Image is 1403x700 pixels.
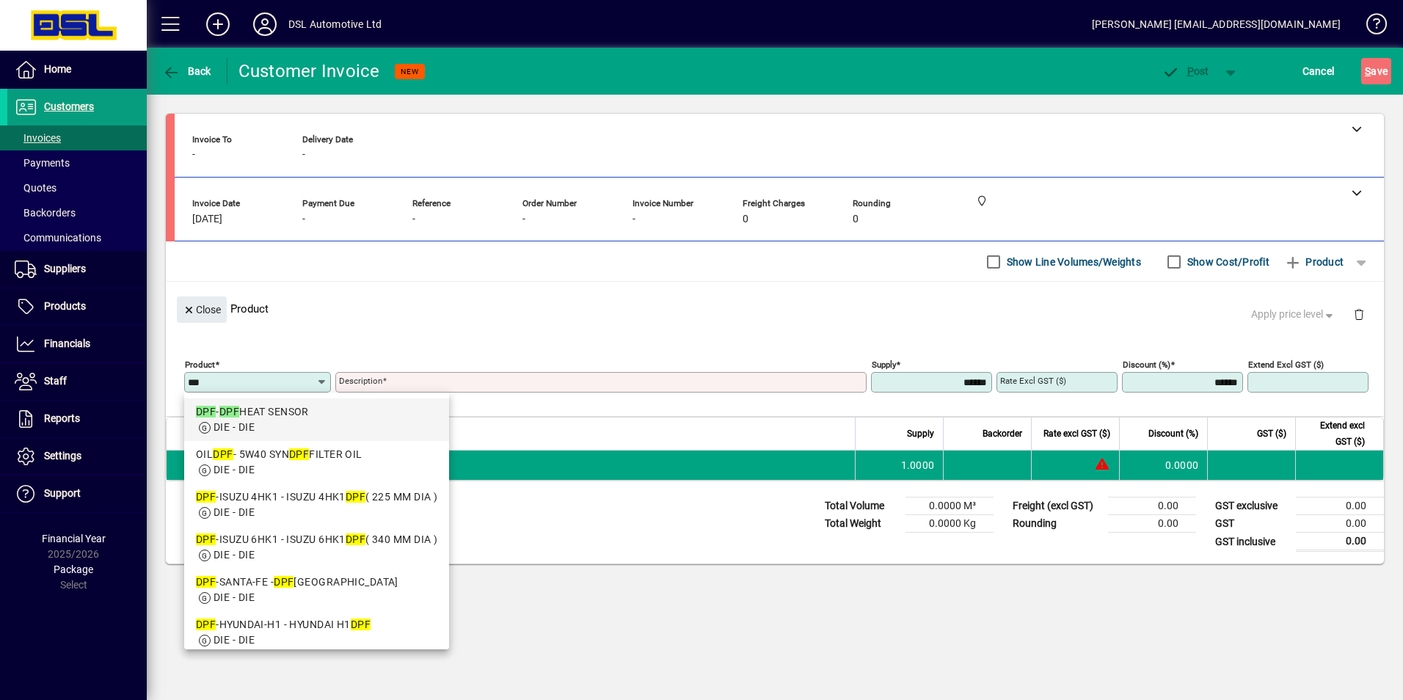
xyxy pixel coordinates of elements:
[44,338,90,349] span: Financials
[1251,307,1336,322] span: Apply price level
[522,214,525,225] span: -
[7,150,147,175] a: Payments
[196,447,437,462] div: OIL - 5W40 SYN FILTER OIL
[1365,65,1371,77] span: S
[44,63,71,75] span: Home
[1184,255,1269,269] label: Show Cost/Profit
[1123,360,1170,370] mat-label: Discount (%)
[983,426,1022,442] span: Backorder
[196,533,216,545] em: DPF
[1092,12,1341,36] div: [PERSON_NAME] [EMAIL_ADDRESS][DOMAIN_NAME]
[346,533,365,545] em: DPF
[1162,65,1209,77] span: ost
[44,101,94,112] span: Customers
[302,214,305,225] span: -
[184,441,449,484] mat-option: OILDPF - 5W40 SYN DPF FILTER OIL
[1296,533,1384,551] td: 0.00
[7,225,147,250] a: Communications
[1005,497,1108,515] td: Freight (excl GST)
[158,58,215,84] button: Back
[274,576,294,588] em: DPF
[214,506,255,518] span: DIE - DIE
[1005,515,1108,533] td: Rounding
[196,489,437,505] div: -ISUZU 4HK1 - ISUZU 4HK1 ( 225 MM DIA )
[346,491,365,503] em: DPF
[339,376,382,386] mat-label: Description
[196,617,437,632] div: -HYUNDAI-H1 - HYUNDAI H1
[238,59,380,83] div: Customer Invoice
[192,149,195,161] span: -
[196,404,437,420] div: - HEAT SENSOR
[214,421,255,433] span: DIE - DIE
[7,200,147,225] a: Backorders
[905,497,994,515] td: 0.0000 M³
[241,11,288,37] button: Profile
[54,564,93,575] span: Package
[196,491,216,503] em: DPF
[1108,497,1196,515] td: 0.00
[44,412,80,424] span: Reports
[15,132,61,144] span: Invoices
[184,526,449,569] mat-option: DPF-ISUZU 6HK1 - ISUZU 6HK1 DPF ( 340 MM DIA )
[7,363,147,400] a: Staff
[44,450,81,462] span: Settings
[44,300,86,312] span: Products
[196,532,437,547] div: -ISUZU 6HK1 - ISUZU 6HK1 ( 340 MM DIA )
[1299,58,1338,84] button: Cancel
[196,575,437,590] div: -SANTA-FE - [GEOGRAPHIC_DATA]
[1208,533,1296,551] td: GST inclusive
[214,464,255,475] span: DIE - DIE
[184,569,449,611] mat-option: DPF-SANTA-FE - DPF SANTA FE
[196,619,216,630] em: DPF
[289,448,309,460] em: DPF
[184,398,449,441] mat-option: DPF - DPF HEAT SENSOR
[196,576,216,588] em: DPF
[7,125,147,150] a: Invoices
[15,157,70,169] span: Payments
[907,426,934,442] span: Supply
[1004,255,1141,269] label: Show Line Volumes/Weights
[192,214,222,225] span: [DATE]
[7,251,147,288] a: Suppliers
[7,175,147,200] a: Quotes
[872,360,896,370] mat-label: Supply
[817,515,905,533] td: Total Weight
[15,207,76,219] span: Backorders
[1000,376,1066,386] mat-label: Rate excl GST ($)
[302,149,305,161] span: -
[184,484,449,526] mat-option: DPF-ISUZU 4HK1 - ISUZU 4HK1 DPF ( 225 MM DIA )
[901,458,935,473] span: 1.0000
[288,12,382,36] div: DSL Automotive Ltd
[184,611,449,654] mat-option: DPF-HYUNDAI-H1 - HYUNDAI H1 DPF
[1257,426,1286,442] span: GST ($)
[1361,58,1391,84] button: Save
[1302,59,1335,83] span: Cancel
[214,634,255,646] span: DIE - DIE
[44,487,81,499] span: Support
[7,288,147,325] a: Products
[1108,515,1196,533] td: 0.00
[7,401,147,437] a: Reports
[44,263,86,274] span: Suppliers
[905,515,994,533] td: 0.0000 Kg
[147,58,227,84] app-page-header-button: Back
[166,282,1384,335] div: Product
[1305,418,1365,450] span: Extend excl GST ($)
[7,438,147,475] a: Settings
[1187,65,1194,77] span: P
[15,182,57,194] span: Quotes
[7,51,147,88] a: Home
[214,591,255,603] span: DIE - DIE
[412,214,415,225] span: -
[1208,515,1296,533] td: GST
[1245,302,1342,328] button: Apply price level
[7,326,147,362] a: Financials
[351,619,371,630] em: DPF
[743,214,748,225] span: 0
[185,360,215,370] mat-label: Product
[183,298,221,322] span: Close
[1341,307,1377,321] app-page-header-button: Delete
[1043,426,1110,442] span: Rate excl GST ($)
[42,533,106,544] span: Financial Year
[194,11,241,37] button: Add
